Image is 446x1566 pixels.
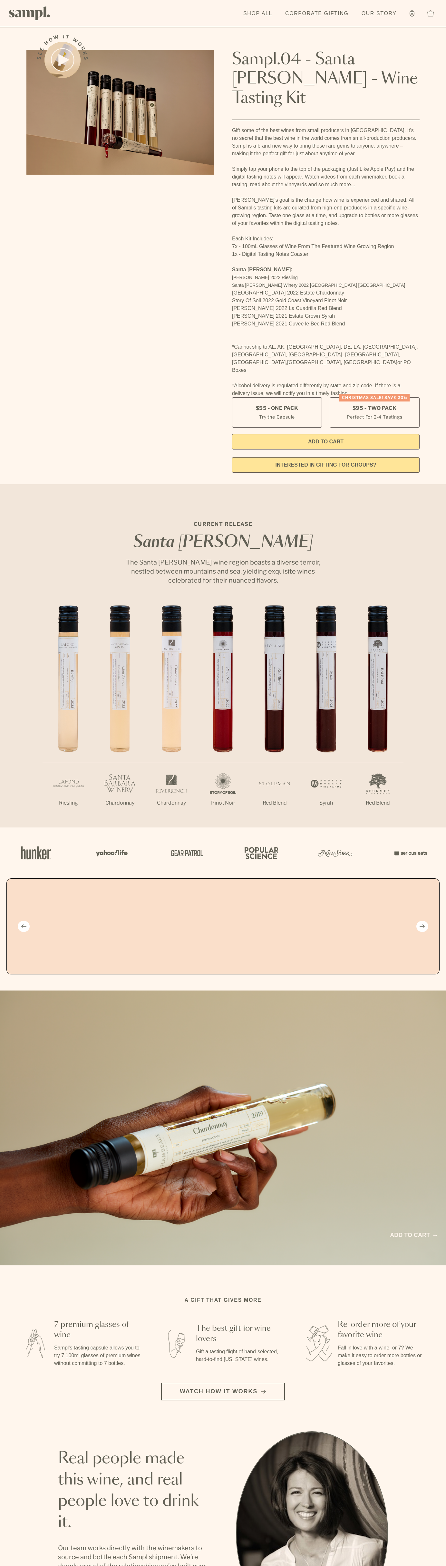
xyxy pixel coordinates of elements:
p: CURRENT RELEASE [120,520,326,528]
p: Gift a tasting flight of hand-selected, hard-to-find [US_STATE] wines. [196,1348,284,1363]
li: [GEOGRAPHIC_DATA] 2022 Estate Chardonnay [232,289,420,297]
li: 4 / 7 [197,605,249,827]
p: Sampl's tasting capsule allows you to try 7 100ml glasses of premium wines without committing to ... [54,1344,142,1367]
p: Red Blend [352,799,403,807]
p: Syrah [300,799,352,807]
li: 1 / 7 [43,605,94,827]
h1: Sampl.04 - Santa [PERSON_NAME] - Wine Tasting Kit [232,50,420,108]
span: [GEOGRAPHIC_DATA], [GEOGRAPHIC_DATA] [287,360,397,365]
p: Fall in love with a wine, or 7? We make it easy to order more bottles or glasses of your favorites. [338,1344,425,1367]
li: 5 / 7 [249,605,300,827]
p: Pinot Noir [197,799,249,807]
p: Riesling [43,799,94,807]
small: Perfect For 2-4 Tastings [347,413,402,420]
img: Artboard_6_04f9a106-072f-468a-bdd7-f11783b05722_x450.png [92,839,130,867]
div: Christmas SALE! Save 20% [339,394,410,401]
a: interested in gifting for groups? [232,457,420,473]
em: Santa [PERSON_NAME] [133,535,313,550]
p: Red Blend [249,799,300,807]
h3: Re-order more of your favorite wine [338,1319,425,1340]
h3: The best gift for wine lovers [196,1323,284,1344]
strong: Santa [PERSON_NAME]: [232,267,293,272]
h2: Real people made this wine, and real people love to drink it. [58,1448,210,1533]
a: Shop All [240,6,276,21]
img: Artboard_1_c8cd28af-0030-4af1-819c-248e302c7f06_x450.png [17,839,55,867]
a: Add to cart [390,1231,437,1240]
small: Try the Capsule [259,413,295,420]
p: Chardonnay [94,799,146,807]
h2: A gift that gives more [185,1296,262,1304]
li: 7 / 7 [352,605,403,827]
button: Watch how it works [161,1383,285,1400]
button: Next slide [416,921,428,932]
img: Sampl logo [9,6,50,20]
span: Santa [PERSON_NAME] Winery 2022 [GEOGRAPHIC_DATA] [GEOGRAPHIC_DATA] [232,283,405,288]
li: 3 / 7 [146,605,197,827]
button: Previous slide [18,921,30,932]
li: Story Of Soil 2022 Gold Coast Vineyard Pinot Noir [232,297,420,304]
span: [PERSON_NAME] 2022 Riesling [232,275,298,280]
li: [PERSON_NAME] 2022 La Cuadrilla Red Blend [232,304,420,312]
a: Corporate Gifting [282,6,352,21]
button: Add to Cart [232,434,420,450]
img: Sampl.04 - Santa Barbara - Wine Tasting Kit [26,50,214,175]
div: Gift some of the best wines from small producers in [GEOGRAPHIC_DATA]. It’s no secret that the be... [232,127,420,397]
p: The Santa [PERSON_NAME] wine region boasts a diverse terroir, nestled between mountains and sea, ... [120,558,326,585]
li: 2 / 7 [94,605,146,827]
li: 6 / 7 [300,605,352,827]
img: Artboard_7_5b34974b-f019-449e-91fb-745f8d0877ee_x450.png [391,839,429,867]
li: [PERSON_NAME] 2021 Estate Grown Syrah [232,312,420,320]
span: $95 - Two Pack [353,405,397,412]
li: [PERSON_NAME] 2021 Cuvee le Bec Red Blend [232,320,420,328]
img: Artboard_5_7fdae55a-36fd-43f7-8bfd-f74a06a2878e_x450.png [166,839,205,867]
h3: 7 premium glasses of wine [54,1319,142,1340]
a: Our Story [358,6,400,21]
span: $55 - One Pack [256,405,298,412]
img: Artboard_3_0b291449-6e8c-4d07-b2c2-3f3601a19cd1_x450.png [316,839,354,867]
p: Chardonnay [146,799,197,807]
span: , [286,360,287,365]
button: See how it works [44,42,81,78]
img: Artboard_4_28b4d326-c26e-48f9-9c80-911f17d6414e_x450.png [241,839,280,867]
